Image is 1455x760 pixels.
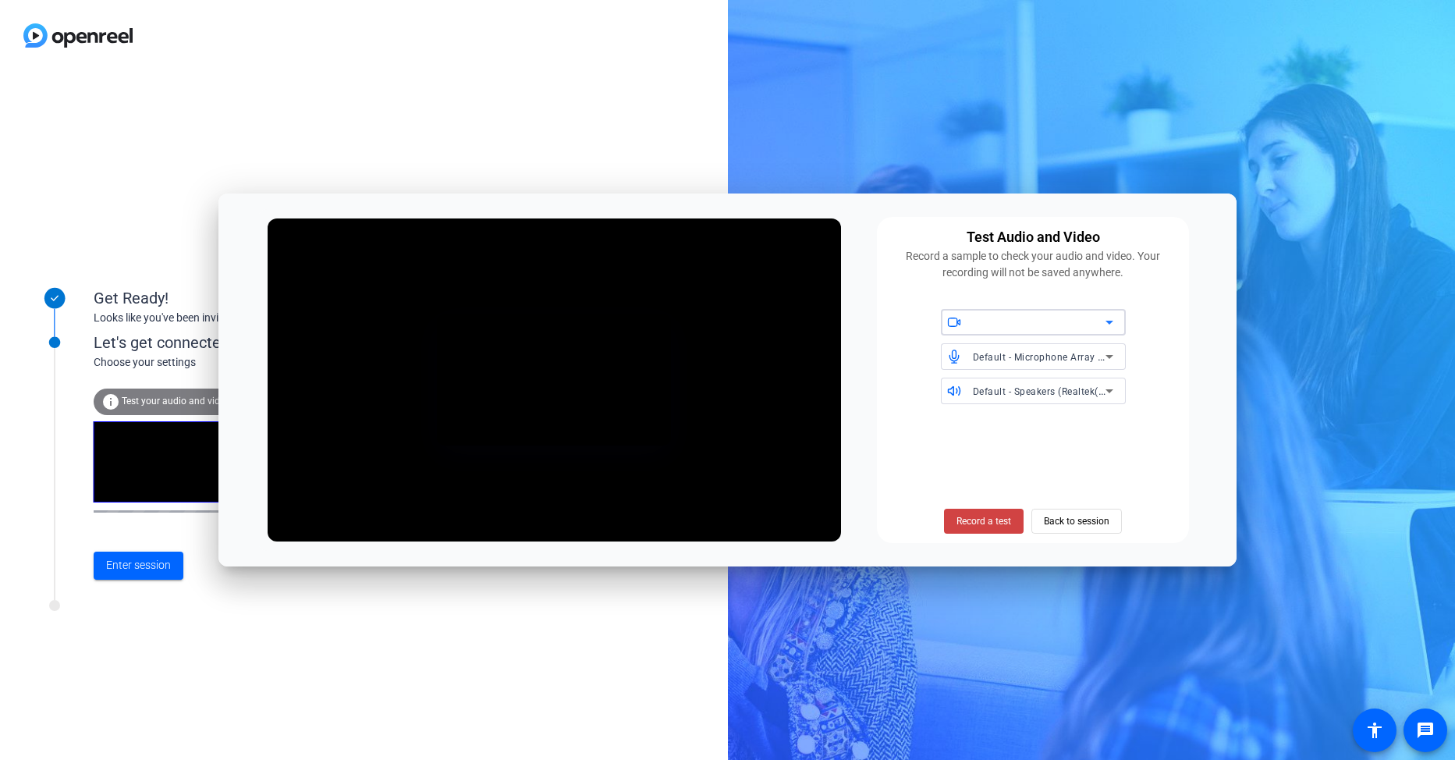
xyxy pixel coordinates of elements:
button: Record a test [944,509,1024,534]
span: Record a test [956,514,1011,528]
mat-icon: message [1416,721,1435,740]
div: Keywords by Traffic [172,92,263,102]
img: website_grey.svg [25,41,37,53]
div: Record a sample to check your audio and video. Your recording will not be saved anywhere. [886,248,1180,281]
mat-icon: info [101,392,120,411]
span: Enter session [106,557,171,574]
span: Back to session [1044,506,1109,536]
img: tab_domain_overview_orange.svg [42,91,55,103]
div: Looks like you've been invited to join [94,310,406,326]
div: Test Audio and Video [967,226,1100,248]
span: Default - Speakers (Realtek(R) Audio) [973,385,1141,397]
mat-icon: accessibility [1365,721,1384,740]
div: Domain: [DOMAIN_NAME] [41,41,172,53]
img: logo_orange.svg [25,25,37,37]
div: v 4.0.25 [44,25,76,37]
div: Domain Overview [59,92,140,102]
button: Back to session [1031,509,1122,534]
div: Get Ready! [94,286,406,310]
span: Default - Microphone Array (Realtek(R) Audio) [973,350,1181,363]
img: tab_keywords_by_traffic_grey.svg [155,91,168,103]
div: Choose your settings [94,354,438,371]
div: Let's get connected. [94,331,438,354]
span: Test your audio and video [122,396,230,407]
